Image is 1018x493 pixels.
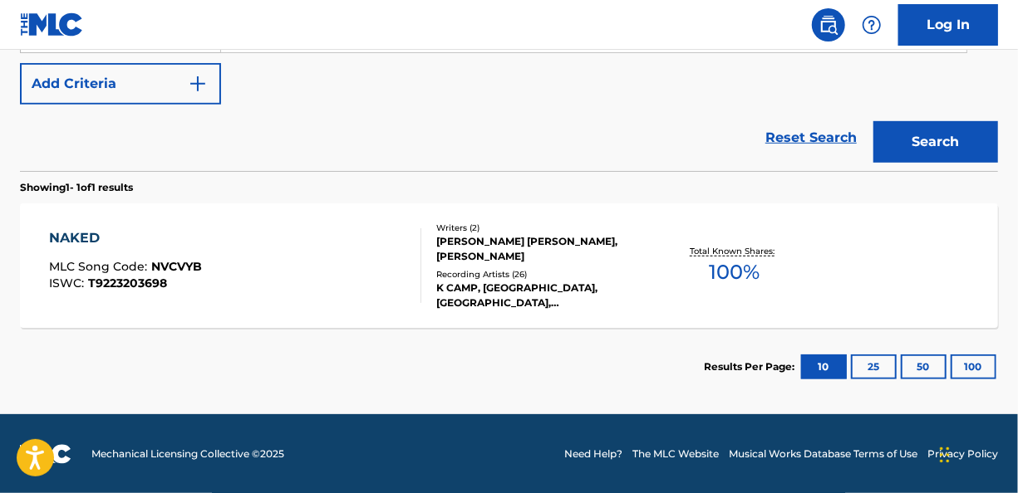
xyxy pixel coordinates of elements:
button: Search [873,121,998,163]
div: NAKED [49,228,202,248]
div: [PERSON_NAME] [PERSON_NAME], [PERSON_NAME] [437,234,654,264]
a: NAKEDMLC Song Code:NVCVYBISWC:T9223203698Writers (2)[PERSON_NAME] [PERSON_NAME], [PERSON_NAME]Rec... [20,203,998,328]
button: 25 [851,354,897,379]
span: Mechanical Licensing Collective © 2025 [91,447,284,461]
a: Reset Search [757,120,865,156]
span: T9223203698 [88,276,167,290]
a: Need Help? [564,447,622,461]
div: Writers ( 2 ) [437,222,654,234]
p: Total Known Shares: [690,245,779,257]
img: 9d2ae6d4665cec9f34b9.svg [188,74,208,94]
p: Results Per Page: [704,359,799,374]
span: MLC Song Code : [49,259,151,274]
div: Help [855,8,888,41]
iframe: Chat Widget [935,413,1018,493]
img: help [862,15,882,35]
a: Privacy Policy [927,447,998,461]
span: ISWC : [49,276,88,290]
a: Log In [898,4,998,46]
button: 100 [951,354,996,379]
span: 100 % [709,257,760,287]
button: Add Criteria [20,63,221,105]
img: MLC Logo [20,12,84,37]
div: Drag [940,430,950,480]
span: NVCVYB [151,259,202,274]
img: search [819,15,838,35]
div: K CAMP, [GEOGRAPHIC_DATA], [GEOGRAPHIC_DATA], [GEOGRAPHIC_DATA], [GEOGRAPHIC_DATA] [437,281,654,310]
button: 10 [801,354,847,379]
a: Musical Works Database Terms of Use [729,447,917,461]
img: logo [20,444,71,464]
div: Recording Artists ( 26 ) [437,268,654,281]
a: Public Search [812,8,845,41]
a: The MLC Website [632,447,719,461]
button: 50 [901,354,947,379]
p: Showing 1 - 1 of 1 results [20,180,133,195]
